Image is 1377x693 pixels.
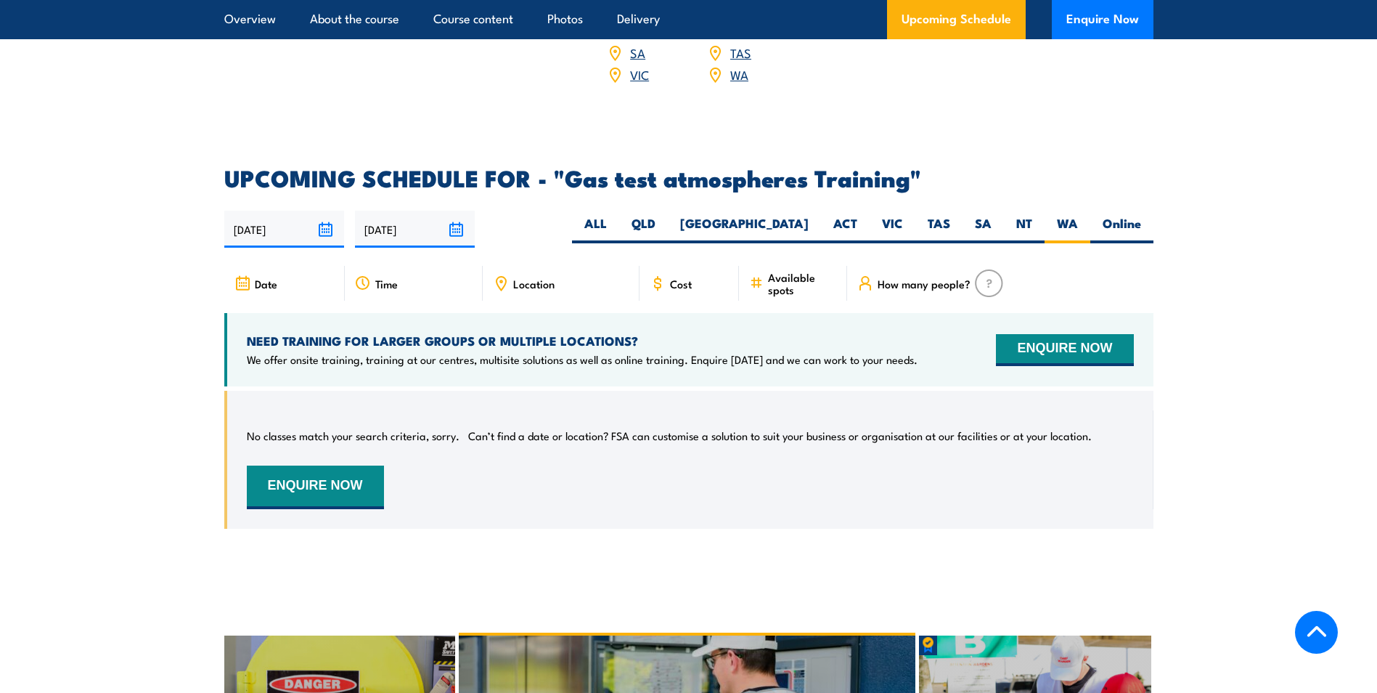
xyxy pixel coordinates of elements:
a: WA [730,65,748,83]
p: No classes match your search criteria, sorry. [247,429,459,443]
p: We offer onsite training, training at our centres, multisite solutions as well as online training... [247,352,918,367]
span: Date [255,277,277,290]
label: SA [963,215,1004,243]
label: WA [1045,215,1090,243]
button: ENQUIRE NOW [996,334,1133,366]
label: ACT [821,215,870,243]
label: VIC [870,215,915,243]
span: Cost [670,277,692,290]
span: Location [513,277,555,290]
a: VIC [630,65,649,83]
label: ALL [572,215,619,243]
input: From date [224,211,344,248]
a: SA [630,44,645,61]
h4: NEED TRAINING FOR LARGER GROUPS OR MULTIPLE LOCATIONS? [247,333,918,349]
label: TAS [915,215,963,243]
span: How many people? [878,277,971,290]
p: Can’t find a date or location? FSA can customise a solution to suit your business or organisation... [468,429,1092,443]
label: QLD [619,215,668,243]
label: [GEOGRAPHIC_DATA] [668,215,821,243]
label: Online [1090,215,1153,243]
a: TAS [730,44,751,61]
span: Available spots [768,271,837,296]
button: ENQUIRE NOW [247,466,384,509]
label: NT [1004,215,1045,243]
input: To date [355,211,475,248]
h2: UPCOMING SCHEDULE FOR - "Gas test atmospheres Training" [224,167,1153,187]
span: Time [375,277,398,290]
